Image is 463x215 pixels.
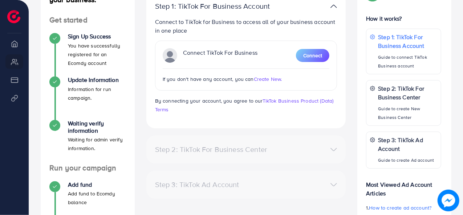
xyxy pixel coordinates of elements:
h4: Update Information [68,77,126,83]
p: You have successfully registered for an Ecomdy account [68,41,126,67]
p: How it works? [366,14,441,23]
p: Information for run campaign. [68,85,126,102]
li: Waiting verify information [41,120,135,164]
img: TikTok partner [163,48,177,63]
img: image [438,190,459,211]
p: Add fund to Ecomdy balance [68,189,126,207]
p: Connect to TikTok for Business to access all of your business account in one place [155,17,337,35]
img: TikTok partner [330,1,337,12]
p: By connecting your account, you agree to our [155,96,337,114]
li: Sign Up Success [41,33,135,77]
h4: Run your campaign [41,164,135,173]
li: Update Information [41,77,135,120]
h4: Add fund [68,181,126,188]
p: Step 3: TikTok Ad Account [378,136,437,153]
p: Waiting for admin verify information. [68,135,126,153]
span: Create New. [254,75,282,83]
p: Guide to create New Business Center [378,104,437,122]
p: Guide to create Ad account [378,156,437,165]
p: Guide to connect TikTok Business account [378,53,437,70]
h4: Get started [41,16,135,25]
span: If you don't have any account, you can [163,75,254,83]
span: How to create ad account? [369,204,432,211]
p: Connect TikTok For Business [183,48,257,63]
span: Connect [303,52,322,59]
p: 1. [366,203,441,212]
p: Most Viewed Ad Account Articles [366,174,441,198]
img: logo [7,10,20,23]
p: Step 2: TikTok For Business Center [378,84,437,102]
p: Step 1: TikTok For Business Account [155,2,273,11]
h4: Waiting verify information [68,120,126,134]
button: Connect [296,49,329,62]
p: Step 1: TikTok For Business Account [378,33,437,50]
a: TikTok Business Product (Data) Terms [155,97,334,113]
h4: Sign Up Success [68,33,126,40]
